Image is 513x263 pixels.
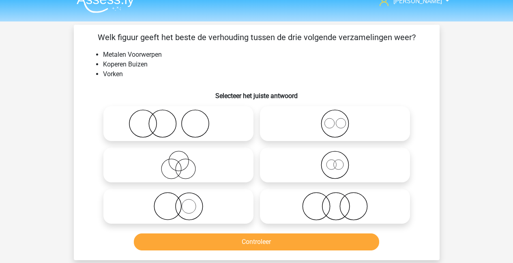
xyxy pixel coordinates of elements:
li: Vorken [103,69,427,79]
p: Welk figuur geeft het beste de verhouding tussen de drie volgende verzamelingen weer? [87,31,427,43]
h6: Selecteer het juiste antwoord [87,86,427,100]
button: Controleer [134,233,379,250]
li: Koperen Buizen [103,60,427,69]
li: Metalen Voorwerpen [103,50,427,60]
